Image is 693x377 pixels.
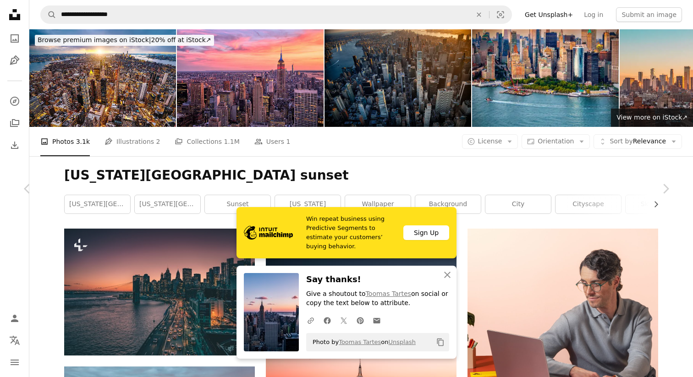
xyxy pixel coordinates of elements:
button: Sort byRelevance [594,134,682,149]
p: Give a shoutout to on social or copy the text below to attribute. [306,290,449,308]
a: Explore [5,92,24,110]
a: Next [638,145,693,233]
button: Menu [5,353,24,372]
a: Share on Facebook [319,311,335,329]
img: file-1690386555781-336d1949dad1image [244,226,293,240]
a: [US_STATE][GEOGRAPHIC_DATA] [65,195,130,213]
a: Collections [5,114,24,132]
button: Search Unsplash [41,6,56,23]
span: Photo by on [308,335,416,350]
span: View more on iStock ↗ [616,114,687,121]
a: Empire State Building, New York at night [266,367,456,376]
span: Orientation [538,137,574,145]
a: Users 1 [254,127,291,156]
img: Breathtaking Aerial View of Manhattan Skyline at Sunset in New York City [29,29,176,127]
a: [US_STATE][GEOGRAPHIC_DATA] sunrise [135,195,200,213]
span: Relevance [610,137,666,146]
a: Share on Twitter [335,311,352,329]
a: background [415,195,481,213]
h3: Say thanks! [306,273,449,286]
a: View more on iStock↗ [611,109,693,127]
a: Photos [5,29,24,48]
a: wallpaper [345,195,411,213]
span: 2 [156,137,160,147]
a: city [485,195,551,213]
a: The Manhattan Bridge in the evening, USA [64,288,255,296]
span: License [478,137,502,145]
span: 1.1M [224,137,239,147]
a: Toomas Tartes [339,339,381,345]
div: 20% off at iStock ↗ [35,35,214,46]
a: Toomas Tartes [366,290,411,298]
a: Win repeat business using Predictive Segments to estimate your customers’ buying behavior.Sign Up [236,207,456,258]
span: 1 [286,137,290,147]
a: Collections 1.1M [175,127,239,156]
a: sunset [205,195,270,213]
button: Orientation [522,134,590,149]
a: Illustrations [5,51,24,70]
a: Share over email [368,311,385,329]
h1: [US_STATE][GEOGRAPHIC_DATA] sunset [64,167,658,184]
button: Clear [469,6,489,23]
div: Sign Up [403,225,449,240]
a: Unsplash [389,339,416,345]
a: Browse premium images on iStock|20% off at iStock↗ [29,29,220,51]
a: cityscape [555,195,621,213]
img: The Manhattan Bridge in the evening, USA [64,229,255,355]
button: Copy to clipboard [433,334,448,350]
a: [US_STATE] [275,195,341,213]
a: Log in [578,7,609,22]
img: Manhattan Island Aerial [324,29,471,127]
span: Browse premium images on iStock | [38,36,151,44]
button: License [462,134,518,149]
button: Visual search [489,6,511,23]
a: Illustrations 2 [104,127,160,156]
span: Win repeat business using Predictive Segments to estimate your customers’ buying behavior. [306,214,396,251]
span: Sort by [610,137,632,145]
img: Manhattan Financial District Aerial [472,29,619,127]
button: Submit an image [616,7,682,22]
a: Share on Pinterest [352,311,368,329]
a: Download History [5,136,24,154]
a: skyscraper [626,195,691,213]
form: Find visuals sitewide [40,5,512,24]
button: Language [5,331,24,350]
a: Log in / Sign up [5,309,24,328]
a: Get Unsplash+ [519,7,578,22]
img: New York City Midtown with Empire State Building at Sunset [177,29,324,127]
